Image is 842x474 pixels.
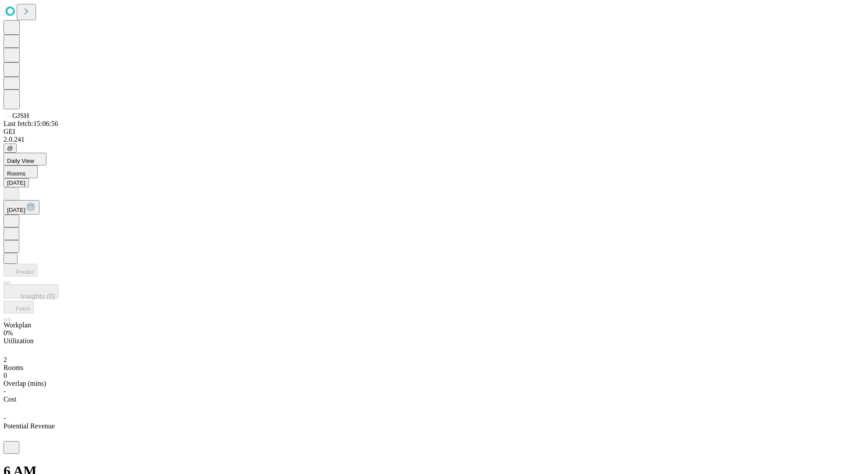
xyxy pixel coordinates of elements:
div: 2.0.241 [4,136,838,144]
span: Rooms [4,364,23,371]
button: Fetch [4,301,34,313]
div: GEI [4,128,838,136]
span: - [4,388,6,395]
button: Predict [4,264,37,276]
span: Potential Revenue [4,422,55,430]
span: [DATE] [7,207,25,213]
span: 0% [4,329,13,337]
span: Rooms [7,170,25,177]
span: 0 [4,372,7,379]
span: - [4,414,6,422]
span: GJSH [12,112,29,119]
span: Workplan [4,321,31,329]
span: @ [7,145,13,151]
span: Overlap (mins) [4,380,46,387]
span: Insights (0) [21,293,55,300]
button: Insights (0) [4,284,59,298]
span: 2 [4,356,7,363]
span: Daily View [7,158,34,164]
span: Last fetch: 15:06:56 [4,120,58,127]
button: Daily View [4,153,46,165]
button: @ [4,144,17,153]
span: Utilization [4,337,33,345]
span: Cost [4,395,16,403]
button: Rooms [4,165,38,178]
button: [DATE] [4,178,29,187]
button: [DATE] [4,200,39,215]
